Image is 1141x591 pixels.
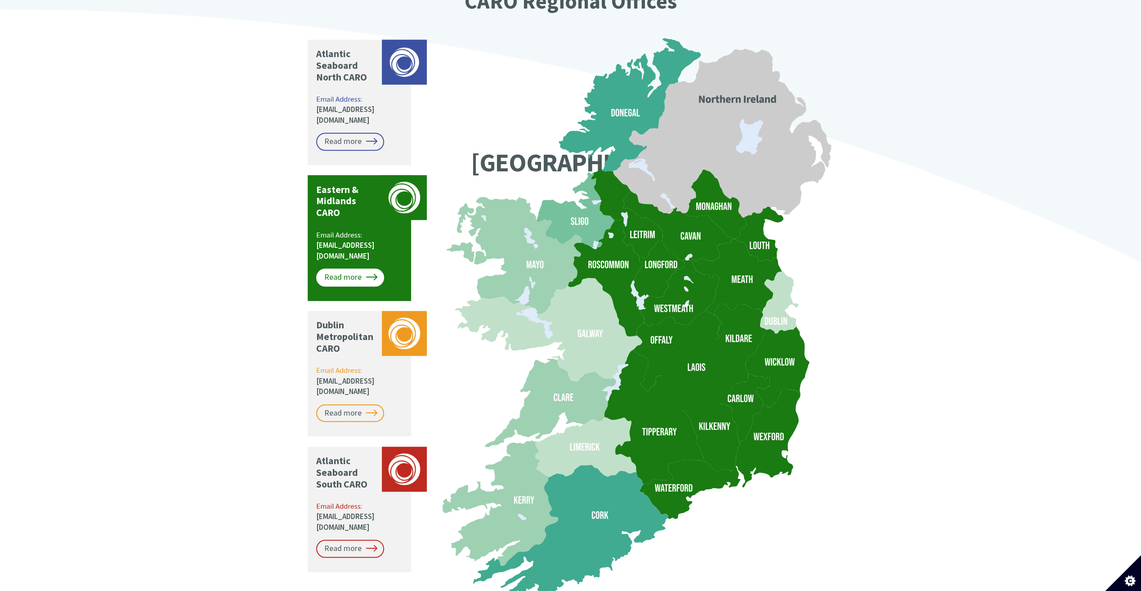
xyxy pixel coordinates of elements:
p: Email Address: [316,365,404,397]
a: [EMAIL_ADDRESS][DOMAIN_NAME] [316,376,375,397]
p: Dublin Metropolitan CARO [316,319,377,354]
a: Read more [316,540,384,558]
p: Eastern & Midlands CARO [316,184,377,219]
text: [GEOGRAPHIC_DATA] [470,146,701,179]
button: Set cookie preferences [1105,555,1141,591]
a: [EMAIL_ADDRESS][DOMAIN_NAME] [316,104,375,125]
a: Read more [316,404,384,422]
p: Email Address: [316,94,404,126]
a: [EMAIL_ADDRESS][DOMAIN_NAME] [316,240,375,261]
a: Read more [316,269,384,287]
p: Email Address: [316,230,404,262]
p: Atlantic Seaboard South CARO [316,455,377,490]
p: Atlantic Seaboard North CARO [316,48,377,83]
a: Read more [316,133,384,151]
p: Email Address: [316,501,404,533]
a: [EMAIL_ADDRESS][DOMAIN_NAME] [316,511,375,532]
